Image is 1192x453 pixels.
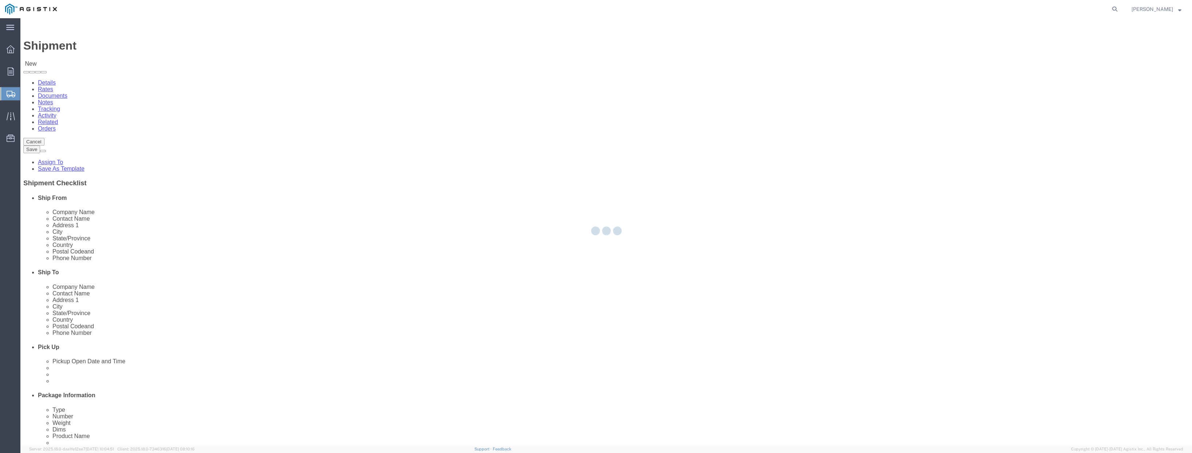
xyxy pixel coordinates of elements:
span: Server: 2025.18.0-daa1fe12ee7 [29,447,114,451]
button: [PERSON_NAME] [1131,5,1182,13]
img: logo [5,4,57,15]
a: Support [474,447,493,451]
a: Feedback [493,447,511,451]
span: [DATE] 08:10:16 [166,447,195,451]
span: [DATE] 10:04:51 [86,447,114,451]
span: Copyright © [DATE]-[DATE] Agistix Inc., All Rights Reserved [1071,446,1183,452]
span: Bill Murphy [1132,5,1173,13]
span: Client: 2025.18.0-7346316 [117,447,195,451]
